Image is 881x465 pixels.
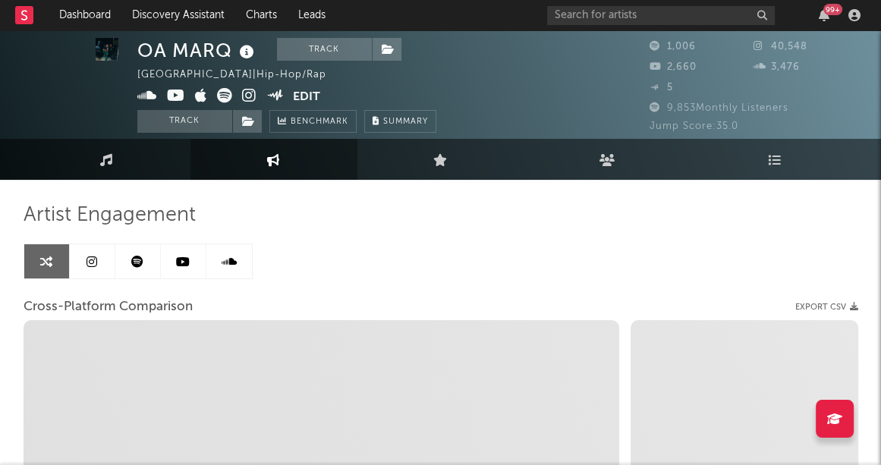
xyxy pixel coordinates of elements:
[650,83,673,93] span: 5
[293,88,320,107] button: Edit
[650,42,696,52] span: 1,006
[137,66,344,84] div: [GEOGRAPHIC_DATA] | Hip-Hop/Rap
[650,121,738,131] span: Jump Score: 35.0
[754,42,807,52] span: 40,548
[277,38,372,61] button: Track
[547,6,775,25] input: Search for artists
[137,110,232,133] button: Track
[650,62,697,72] span: 2,660
[24,206,196,225] span: Artist Engagement
[364,110,436,133] button: Summary
[754,62,800,72] span: 3,476
[819,9,829,21] button: 99+
[795,303,858,312] button: Export CSV
[269,110,357,133] a: Benchmark
[291,113,348,131] span: Benchmark
[24,298,193,316] span: Cross-Platform Comparison
[823,4,842,15] div: 99 +
[383,118,428,126] span: Summary
[137,38,258,63] div: OA MARQ
[650,103,788,113] span: 9,853 Monthly Listeners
